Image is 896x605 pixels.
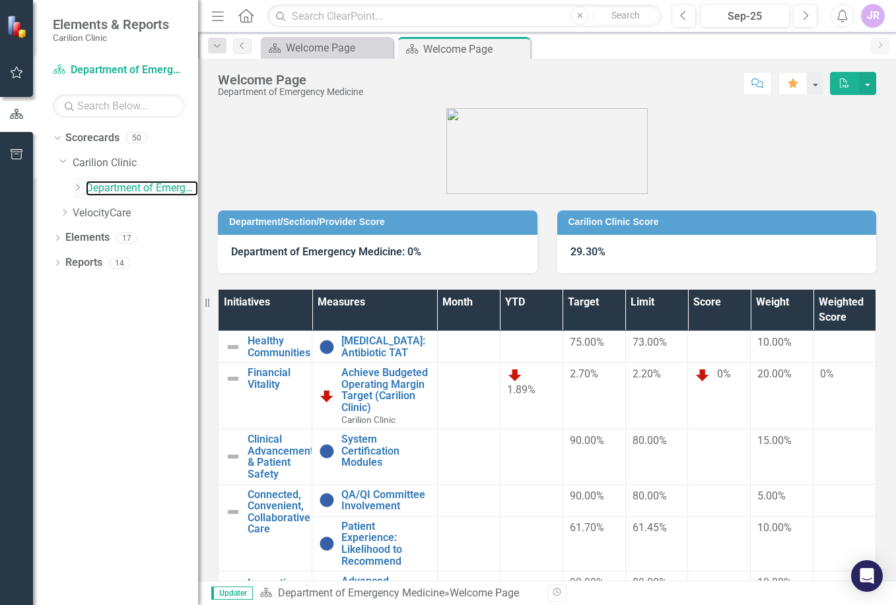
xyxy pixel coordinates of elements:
[286,40,390,56] div: Welcome Page
[633,367,661,380] span: 2.20%
[312,331,438,363] td: Double-Click to Edit Right Click for Context Menu
[219,430,312,484] td: Double-Click to Edit Right Click for Context Menu
[109,257,130,269] div: 14
[446,108,648,194] img: carilion%20clinic%20logo%202.0.png
[312,363,438,430] td: Double-Click to Edit Right Click for Context Menu
[219,331,312,363] td: Double-Click to Edit Right Click for Context Menu
[700,4,790,28] button: Sep-25
[341,433,431,468] a: System Certification Modules
[570,367,598,380] span: 2.70%
[53,32,169,43] small: Carilion Clinic
[53,16,169,32] span: Elements & Reports
[267,5,662,28] input: Search ClearPoint...
[341,414,396,425] span: Carilion Clinic
[65,131,120,146] a: Scorecards
[757,434,792,447] span: 15.00%
[633,576,667,589] span: 80.00%
[7,15,30,38] img: ClearPoint Strategy
[319,339,335,355] img: No Information
[53,94,185,117] input: Search Below...
[319,443,335,459] img: No Information
[633,521,667,534] span: 61.45%
[633,336,667,348] span: 73.00%
[319,536,335,552] img: No Information
[341,521,431,567] a: Patient Experience: Likelihood to Recommend
[341,489,431,512] a: QA/QI Committee Involvement
[861,4,885,28] button: JR
[757,576,792,589] span: 10.00%
[319,492,335,508] img: No Information
[248,577,305,589] a: Innovation
[570,490,604,502] span: 90.00%
[229,217,531,227] h3: Department/Section/Provider Score
[248,489,310,535] a: Connected, Convenient, Collaborative Care
[264,40,390,56] a: Welcome Page
[341,335,431,358] a: [MEDICAL_DATA]: Antibiotic TAT
[126,133,147,144] div: 50
[633,490,667,502] span: 80.00%
[757,367,792,380] span: 20.00%
[73,206,198,221] a: VelocityCare
[570,245,605,258] strong: 29.30%
[851,560,883,592] div: Open Intercom Messenger
[225,575,241,591] img: Not Defined
[569,217,870,227] h3: Carilion Clinic Score
[225,449,241,464] img: Not Defined
[423,41,527,57] div: Welcome Page
[73,156,198,171] a: Carilion Clinic
[592,7,658,25] button: Search
[341,367,431,413] a: Achieve Budgeted Operating Margin Target (Carilion Clinic)
[757,490,786,502] span: 5.00%
[820,367,834,380] span: 0%
[450,587,519,599] div: Welcome Page
[225,504,241,520] img: Not Defined
[211,587,253,600] span: Updater
[570,434,604,447] span: 90.00%
[259,586,537,601] div: »
[570,521,604,534] span: 61.70%
[757,336,792,348] span: 10.00%
[218,87,363,97] div: Department of Emergency Medicine
[757,521,792,534] span: 10.00%
[248,335,310,358] a: Healthy Communities
[312,516,438,571] td: Double-Click to Edit Right Click for Context Menu
[225,371,241,387] img: Not Defined
[633,434,667,447] span: 80.00%
[507,367,523,383] img: Below Plan
[225,339,241,355] img: Not Defined
[695,367,710,383] img: Below Plan
[248,367,305,390] a: Financial Vitality
[219,484,312,571] td: Double-Click to Edit Right Click for Context Menu
[570,576,604,589] span: 90.00%
[86,181,198,196] a: Department of Emergency Medicine
[65,230,110,245] a: Elements
[248,433,314,480] a: Clinical Advancement & Patient Safety
[218,73,363,87] div: Welcome Page
[312,484,438,516] td: Double-Click to Edit Right Click for Context Menu
[312,430,438,484] td: Double-Click to Edit Right Click for Context Menu
[219,363,312,430] td: Double-Click to Edit Right Click for Context Menu
[278,587,444,599] a: Department of Emergency Medicine
[319,388,335,404] img: Below Plan
[116,232,137,243] div: 17
[611,10,640,20] span: Search
[231,245,421,258] strong: Department of Emergency Medicine: 0%
[65,255,102,271] a: Reports
[705,9,785,24] div: Sep-25
[53,63,185,78] a: Department of Emergency Medicine
[507,383,535,396] span: 1.89%
[717,368,731,381] span: 0%
[570,336,604,348] span: 75.00%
